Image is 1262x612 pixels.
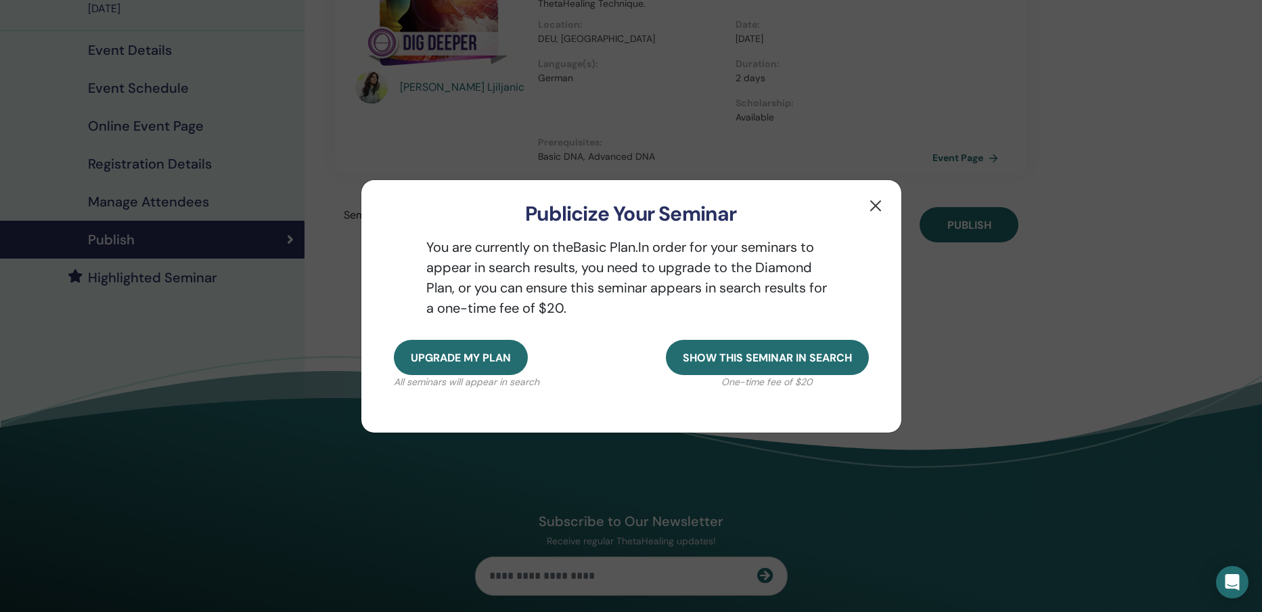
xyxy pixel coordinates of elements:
button: Show this seminar in search [666,340,869,375]
span: Upgrade my plan [411,351,511,365]
button: Upgrade my plan [394,340,528,375]
h3: Publicize Your Seminar [383,202,880,226]
div: Open Intercom Messenger [1216,566,1248,598]
p: All seminars will appear in search [394,375,539,389]
span: Show this seminar in search [683,351,852,365]
p: One-time fee of $20 [666,375,869,389]
p: You are currently on the Basic Plan. In order for your seminars to appear in search results, you ... [394,237,869,318]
